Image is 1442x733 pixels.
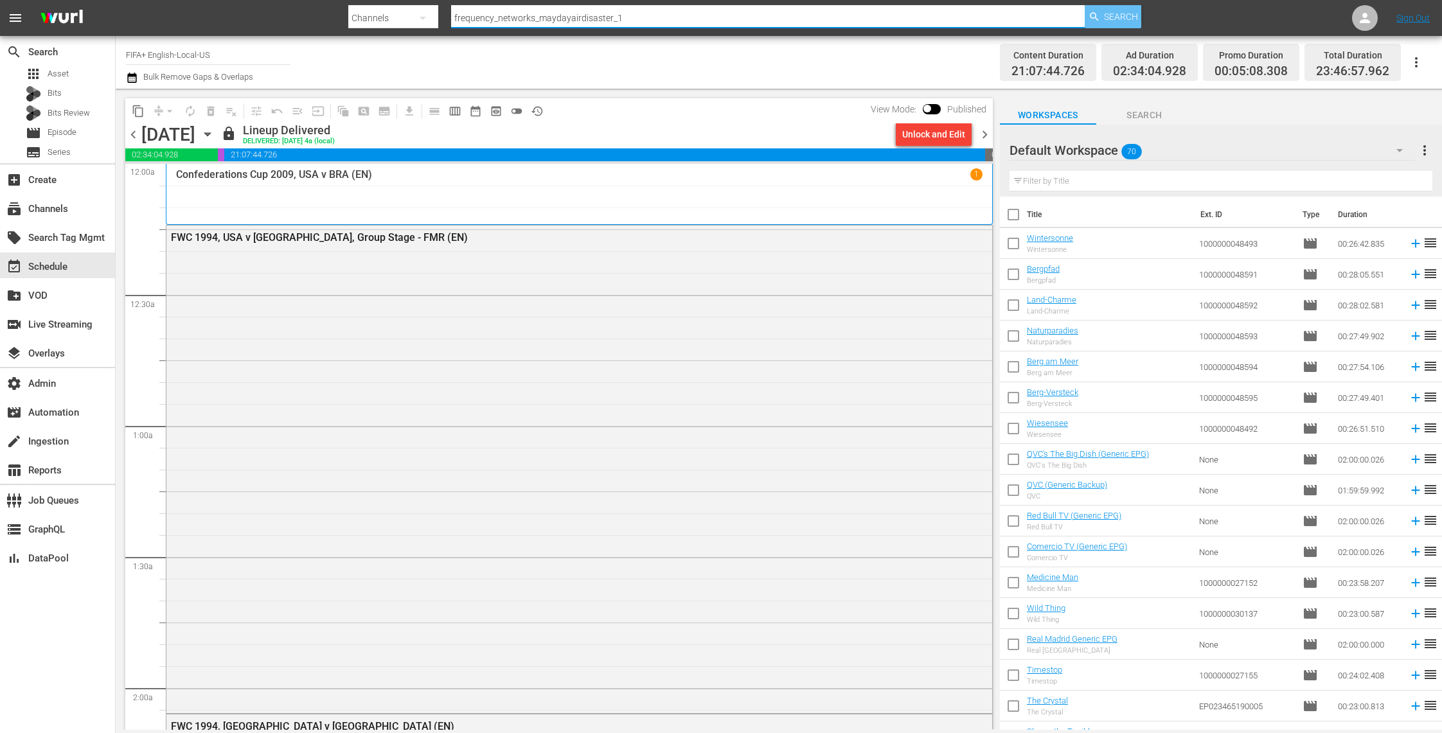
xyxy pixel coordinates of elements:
[1027,554,1127,562] div: Comercio TV
[1113,64,1186,79] span: 02:34:04.928
[353,101,374,121] span: Create Search Block
[1333,413,1403,444] td: 00:26:51.510
[449,105,461,118] span: calendar_view_week_outlined
[221,101,242,121] span: Clear Lineup
[1027,245,1073,254] div: Wintersonne
[1409,236,1423,251] svg: Add to Schedule
[974,170,979,179] p: 1
[1027,387,1078,397] a: Berg-Versteck
[1409,699,1423,713] svg: Add to Schedule
[48,146,71,159] span: Series
[1027,677,1062,685] div: Timestop
[1027,665,1062,675] a: Timestop
[1027,480,1107,490] a: QVC (Generic Backup)
[1423,698,1438,713] span: reorder
[1027,307,1076,315] div: Land-Charme
[1423,482,1438,497] span: reorder
[1194,228,1297,259] td: 1000000048493
[1027,603,1065,613] a: Wild Thing
[221,126,236,141] span: lock
[1409,452,1423,466] svg: Add to Schedule
[1194,413,1297,444] td: 1000000048492
[1027,295,1076,305] a: Land-Charme
[48,87,62,100] span: Bits
[1423,605,1438,621] span: reorder
[1194,506,1297,536] td: None
[1194,598,1297,629] td: 1000000030137
[1303,513,1318,529] span: Episode
[1121,138,1142,165] span: 70
[1333,598,1403,629] td: 00:23:00.587
[1000,107,1096,123] span: Workspaces
[1333,351,1403,382] td: 00:27:54.106
[1027,338,1078,346] div: Naturparadies
[1423,235,1438,251] span: reorder
[486,101,506,121] span: View Backup
[1303,297,1318,313] span: Episode
[1417,143,1432,158] span: more_vert
[6,376,22,391] span: Admin
[6,317,22,332] span: Live Streaming
[527,101,547,121] span: View History
[1423,513,1438,528] span: reorder
[1333,382,1403,413] td: 00:27:49.401
[1396,13,1430,23] a: Sign Out
[125,148,218,161] span: 02:34:04.928
[171,720,916,732] div: FWC 1994, [GEOGRAPHIC_DATA] v [GEOGRAPHIC_DATA] (EN)
[1027,430,1068,439] div: Wiesensee
[6,522,22,537] span: GraphQL
[1409,637,1423,651] svg: Add to Schedule
[977,127,993,143] span: chevron_right
[1194,660,1297,691] td: 1000000027155
[200,101,221,121] span: Select an event to delete
[1193,197,1295,233] th: Ext. ID
[1027,449,1149,459] a: QVC's The Big Dish (Generic EPG)
[1027,233,1073,243] a: Wintersonne
[6,201,22,216] span: Channels
[1333,228,1403,259] td: 00:26:42.835
[1027,264,1060,274] a: Bergpfad
[902,123,965,146] div: Unlock and Edit
[1303,575,1318,590] span: Episode
[1409,483,1423,497] svg: Add to Schedule
[6,346,22,361] span: Overlays
[1215,46,1288,64] div: Promo Duration
[287,101,308,121] span: Fill episodes with ad slates
[1303,267,1318,282] span: Episode
[176,168,372,181] p: Confederations Cup 2009, USA v BRA (EN)
[6,493,22,508] span: Job Queues
[1409,329,1423,343] svg: Add to Schedule
[1215,64,1288,79] span: 00:05:08.308
[1316,46,1389,64] div: Total Duration
[8,10,23,26] span: menu
[1027,708,1068,716] div: The Crystal
[465,101,486,121] span: Month Calendar View
[6,288,22,303] span: VOD
[132,105,145,118] span: content_copy
[896,123,972,146] button: Unlock and Edit
[1194,382,1297,413] td: 1000000048595
[1303,667,1318,683] span: Episode
[48,126,76,139] span: Episode
[6,405,22,420] span: Automation
[1027,357,1078,366] a: Berg am Meer
[26,86,41,102] div: Bits
[1423,358,1438,374] span: reorder
[1027,461,1149,470] div: QVC's The Big Dish
[1027,492,1107,500] div: QVC
[1027,615,1065,624] div: Wild Thing
[1194,259,1297,290] td: 1000000048591
[328,98,353,123] span: Refresh All Search Blocks
[1316,64,1389,79] span: 23:46:57.962
[1423,328,1438,343] span: reorder
[1333,629,1403,660] td: 02:00:00.000
[1423,297,1438,312] span: reorder
[490,105,503,118] span: preview_outlined
[1194,691,1297,721] td: EP023465190005
[1027,276,1060,285] div: Bergpfad
[1303,359,1318,375] span: Episode
[1409,576,1423,590] svg: Add to Schedule
[1423,667,1438,682] span: reorder
[1027,511,1121,520] a: Red Bull TV (Generic EPG)
[48,107,90,119] span: Bits Review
